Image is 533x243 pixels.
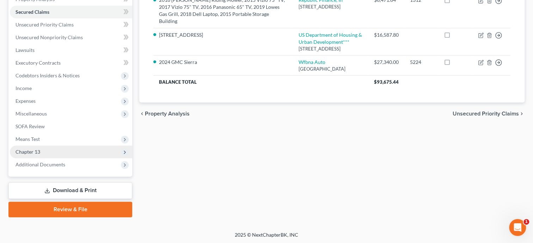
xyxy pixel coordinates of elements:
span: Additional Documents [16,161,65,167]
span: Codebtors Insiders & Notices [16,72,80,78]
div: [GEOGRAPHIC_DATA] [299,66,363,72]
a: Executory Contracts [10,57,132,69]
a: Wfbna Auto [299,59,325,65]
a: Unsecured Priority Claims [10,18,132,31]
a: Lawsuits [10,44,132,57]
i: chevron_right [519,111,525,117]
div: $27,340.00 [374,59,399,66]
span: SOFA Review [16,123,45,129]
button: chevron_left Property Analysis [139,111,190,117]
a: SOFA Review [10,120,132,133]
span: Miscellaneous [16,111,47,117]
div: [STREET_ADDRESS] [299,46,363,52]
a: Secured Claims [10,6,132,18]
a: US Department of Housing & Urban Development*** [299,32,362,45]
div: $16,587.80 [374,31,399,38]
span: $93,675.44 [374,79,399,85]
span: Income [16,85,32,91]
button: Unsecured Priority Claims chevron_right [453,111,525,117]
th: Balance Total [153,75,368,88]
a: Download & Print [8,182,132,199]
span: Chapter 13 [16,149,40,155]
span: Unsecured Priority Claims [453,111,519,117]
span: 1 [523,219,529,225]
i: chevron_left [139,111,145,117]
span: Lawsuits [16,47,35,53]
span: Means Test [16,136,40,142]
iframe: Intercom live chat [509,219,526,236]
a: Unsecured Nonpriority Claims [10,31,132,44]
span: Unsecured Nonpriority Claims [16,34,83,40]
span: Executory Contracts [16,60,61,66]
li: 2024 GMC Sierra [159,59,287,66]
a: Review & File [8,202,132,217]
span: Expenses [16,98,36,104]
span: Property Analysis [145,111,190,117]
li: [STREET_ADDRESS] [159,31,287,38]
span: Unsecured Priority Claims [16,22,74,28]
div: [STREET_ADDRESS] [299,4,363,10]
div: 5224 [410,59,433,66]
span: Secured Claims [16,9,49,15]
